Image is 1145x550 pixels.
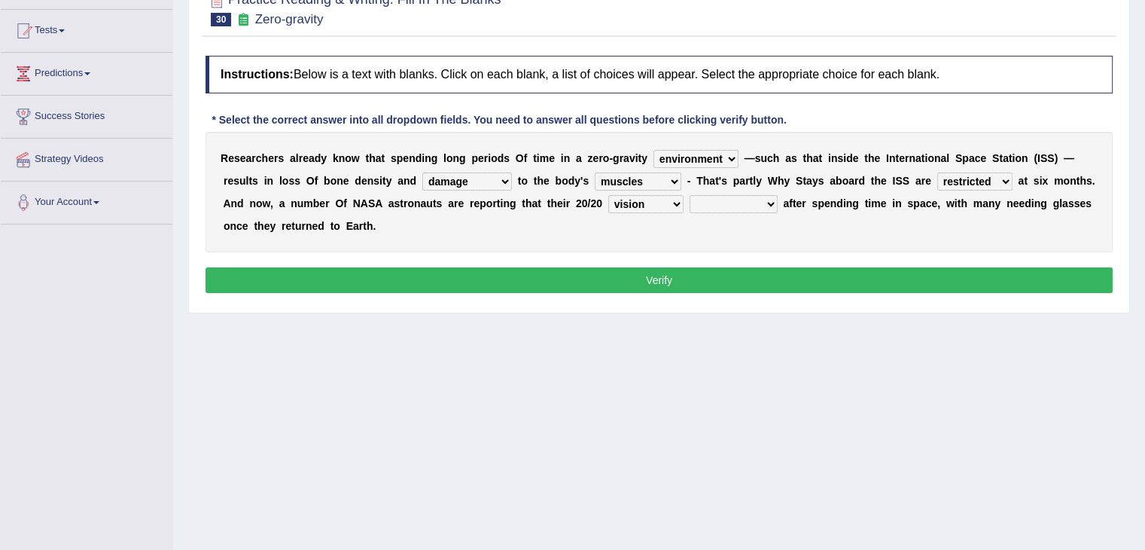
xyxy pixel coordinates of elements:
[282,175,289,187] b: o
[555,175,562,187] b: b
[484,152,488,164] b: r
[818,152,822,164] b: t
[251,152,255,164] b: r
[510,197,516,209] b: g
[1047,152,1054,164] b: S
[369,152,376,164] b: h
[459,152,466,164] b: g
[397,152,403,164] b: p
[315,175,318,187] b: f
[480,197,486,209] b: p
[760,152,767,164] b: u
[793,197,796,209] b: t
[588,152,593,164] b: z
[892,197,895,209] b: i
[391,152,397,164] b: s
[355,175,361,187] b: d
[448,197,454,209] b: a
[583,175,589,187] b: s
[319,197,325,209] b: e
[806,175,812,187] b: a
[913,197,920,209] b: p
[206,112,793,128] div: * Select the correct answer into all dropdown fields. You need to answer all questions before cli...
[309,152,315,164] b: a
[920,197,926,209] b: a
[361,197,368,209] b: A
[1034,152,1037,164] b: (
[433,197,437,209] b: t
[854,175,858,187] b: r
[290,152,296,164] b: a
[830,175,836,187] b: a
[843,152,846,164] b: i
[343,197,347,209] b: f
[264,175,267,187] b: i
[846,152,853,164] b: d
[537,175,544,187] b: h
[802,152,806,164] b: t
[773,152,780,164] b: h
[410,175,417,187] b: d
[886,152,889,164] b: I
[353,197,361,209] b: N
[221,68,294,81] b: Instructions:
[905,152,909,164] b: r
[303,152,309,164] b: e
[818,197,824,209] b: p
[361,175,367,187] b: e
[397,175,403,187] b: a
[562,175,568,187] b: o
[206,56,1113,93] h4: Below is a text with blanks. Click on each blank, a list of choices will appear. Select the appro...
[931,197,937,209] b: e
[739,175,745,187] b: a
[458,197,464,209] b: e
[620,152,623,164] b: r
[580,175,583,187] b: '
[1,96,172,133] a: Success Stories
[504,152,510,164] b: s
[335,197,343,209] b: O
[824,197,830,209] b: e
[206,267,1113,293] button: Verify
[946,152,949,164] b: l
[248,175,252,187] b: t
[333,152,339,164] b: k
[598,152,602,164] b: r
[796,175,802,187] b: S
[831,152,838,164] b: n
[755,152,761,164] b: s
[1018,175,1024,187] b: a
[1076,175,1080,187] b: t
[874,175,881,187] b: h
[267,175,274,187] b: n
[425,152,431,164] b: n
[629,152,635,164] b: v
[818,175,824,187] b: s
[352,152,360,164] b: w
[576,152,582,164] b: a
[268,152,274,164] b: e
[294,175,300,187] b: s
[946,197,955,209] b: w
[400,197,403,209] b: t
[785,152,791,164] b: a
[921,152,925,164] b: t
[927,152,934,164] b: o
[223,197,230,209] b: A
[550,197,557,209] b: h
[547,197,551,209] b: t
[557,197,563,209] b: e
[596,197,602,209] b: 0
[1070,175,1076,187] b: n
[865,197,869,209] b: t
[321,152,327,164] b: y
[313,197,320,209] b: b
[1,182,172,219] a: Your Account
[288,175,294,187] b: s
[999,152,1003,164] b: t
[864,152,868,164] b: t
[278,152,284,164] b: s
[1012,152,1015,164] b: i
[1009,152,1013,164] b: t
[830,197,837,209] b: n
